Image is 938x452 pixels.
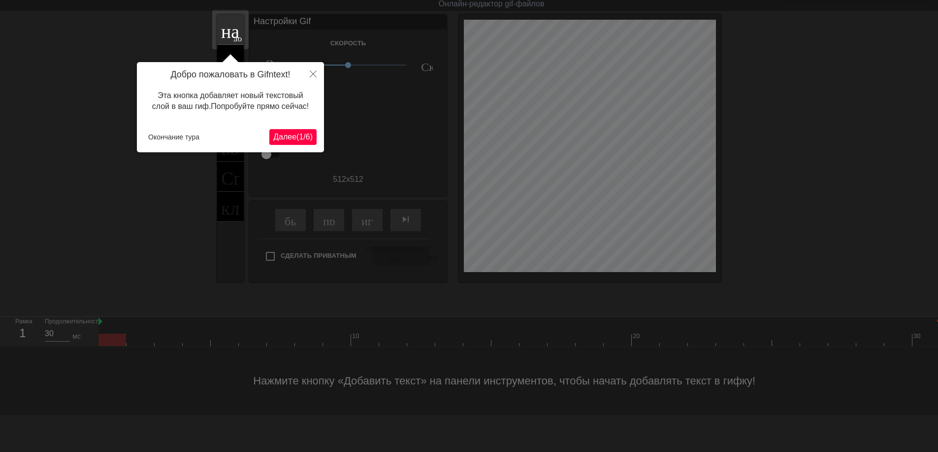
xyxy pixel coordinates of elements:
ya-tr-span: 6 [306,133,310,141]
ya-tr-span: ( [296,133,299,141]
button: Закрыть [302,62,324,85]
ya-tr-span: ) [310,133,313,141]
ya-tr-span: Эта кнопка добавляет новый текстовый слой в ваш гиф. [152,91,303,110]
h4: Добро пожаловать в Gifntext! [144,70,317,80]
button: Окончание тура [144,130,203,144]
ya-tr-span: 1 [299,133,303,141]
ya-tr-span: Далее [273,133,296,141]
ya-tr-span: Попробуйте прямо сейчас! [211,102,309,110]
button: Далее [269,129,317,145]
ya-tr-span: / [303,133,305,141]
